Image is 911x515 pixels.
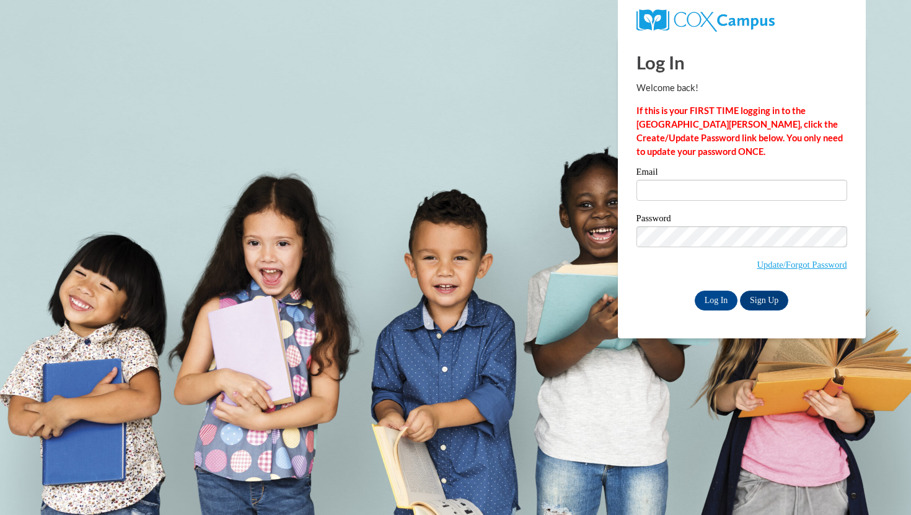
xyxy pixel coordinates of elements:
input: Log In [695,291,738,310]
a: COX Campus [636,14,775,25]
h1: Log In [636,50,847,75]
strong: If this is your FIRST TIME logging in to the [GEOGRAPHIC_DATA][PERSON_NAME], click the Create/Upd... [636,105,843,157]
img: COX Campus [636,9,775,32]
p: Welcome back! [636,81,847,95]
label: Email [636,167,847,180]
a: Update/Forgot Password [757,260,847,270]
a: Sign Up [740,291,788,310]
label: Password [636,214,847,226]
